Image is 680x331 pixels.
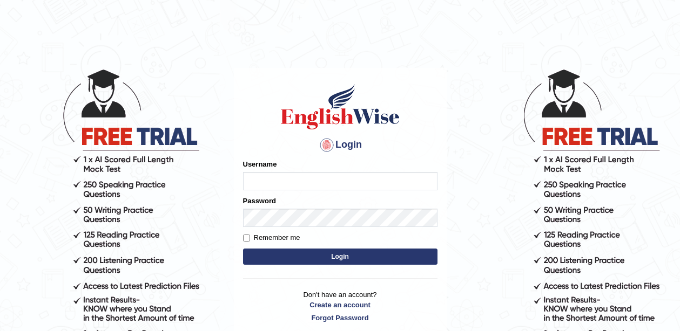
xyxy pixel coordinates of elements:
[279,82,402,131] img: Logo of English Wise sign in for intelligent practice with AI
[243,196,276,206] label: Password
[243,313,437,323] a: Forgot Password
[243,289,437,323] p: Don't have an account?
[243,235,250,242] input: Remember me
[243,159,277,169] label: Username
[243,300,437,310] a: Create an account
[243,232,300,243] label: Remember me
[243,249,437,265] button: Login
[243,136,437,154] h4: Login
